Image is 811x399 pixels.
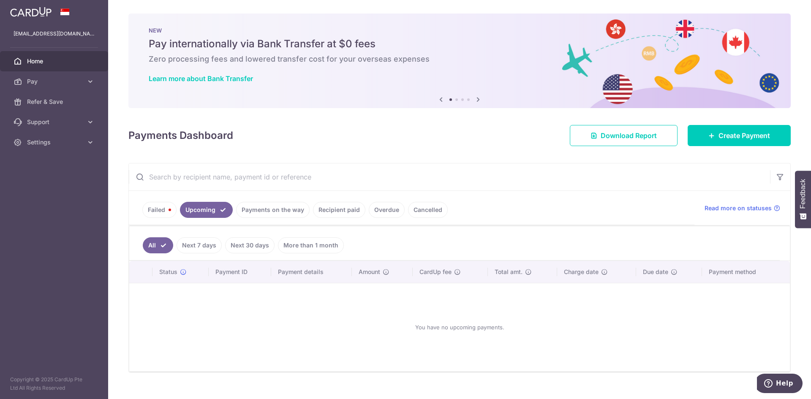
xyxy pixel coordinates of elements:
input: Search by recipient name, payment id or reference [129,163,770,190]
span: Download Report [601,130,657,141]
span: Create Payment [718,130,770,141]
p: NEW [149,27,770,34]
th: Payment details [271,261,352,283]
span: Charge date [564,268,599,276]
th: Payment method [702,261,790,283]
iframe: Opens a widget where you can find more information [757,374,803,395]
button: Feedback - Show survey [795,171,811,228]
span: Status [159,268,177,276]
a: Recipient paid [313,202,365,218]
a: Overdue [369,202,405,218]
span: Amount [359,268,380,276]
span: Refer & Save [27,98,83,106]
span: Due date [643,268,668,276]
h6: Zero processing fees and lowered transfer cost for your overseas expenses [149,54,770,64]
a: All [143,237,173,253]
span: Settings [27,138,83,147]
a: More than 1 month [278,237,344,253]
a: Learn more about Bank Transfer [149,74,253,83]
a: Upcoming [180,202,233,218]
a: Download Report [570,125,678,146]
a: Create Payment [688,125,791,146]
span: Pay [27,77,83,86]
h5: Pay internationally via Bank Transfer at $0 fees [149,37,770,51]
a: Next 30 days [225,237,275,253]
a: Read more on statuses [705,204,780,212]
span: Total amt. [495,268,523,276]
span: Support [27,118,83,126]
th: Payment ID [209,261,271,283]
img: Bank transfer banner [128,14,791,108]
a: Failed [142,202,177,218]
span: CardUp fee [419,268,452,276]
a: Payments on the way [236,202,310,218]
a: Cancelled [408,202,448,218]
h4: Payments Dashboard [128,128,233,143]
img: CardUp [10,7,52,17]
p: [EMAIL_ADDRESS][DOMAIN_NAME] [14,30,95,38]
div: You have no upcoming payments. [139,290,780,364]
span: Home [27,57,83,65]
span: Read more on statuses [705,204,772,212]
a: Next 7 days [177,237,222,253]
span: Feedback [799,179,807,209]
